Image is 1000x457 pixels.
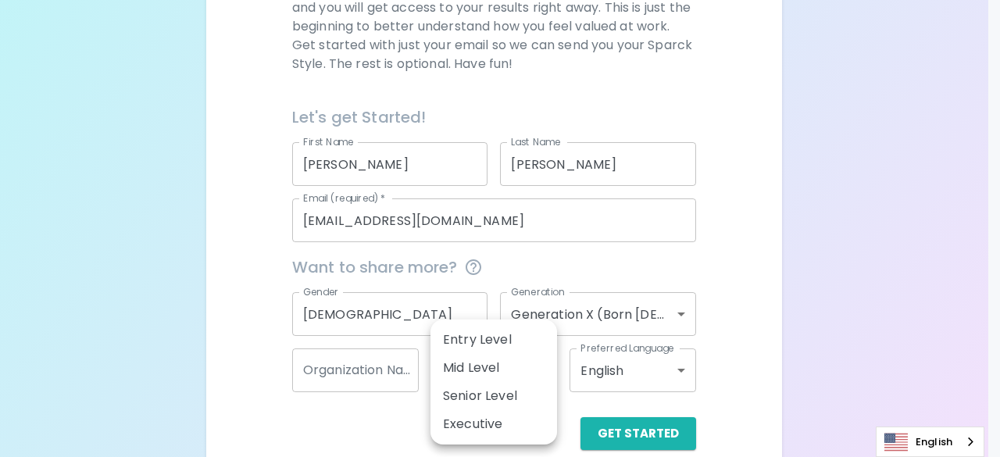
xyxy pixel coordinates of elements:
a: English [877,427,984,456]
li: Entry Level [430,326,557,354]
aside: Language selected: English [876,427,984,457]
li: Mid Level [430,354,557,382]
li: Executive [430,410,557,438]
li: Senior Level [430,382,557,410]
div: Language [876,427,984,457]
